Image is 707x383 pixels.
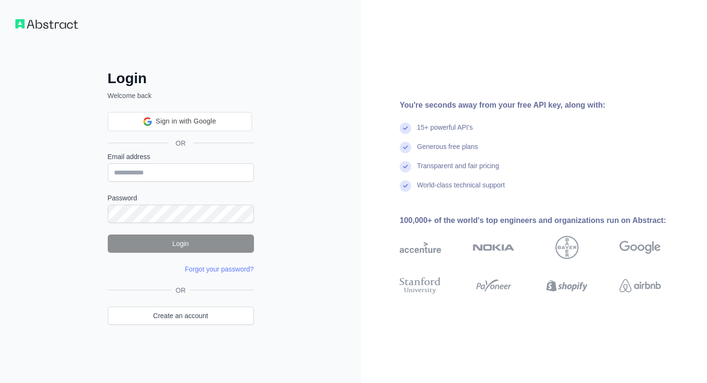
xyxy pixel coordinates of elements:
div: World-class technical support [417,180,505,199]
img: google [619,236,661,259]
button: Login [108,235,254,253]
img: stanford university [400,275,441,296]
img: check mark [400,180,411,192]
div: 15+ powerful API's [417,123,473,142]
div: Generous free plans [417,142,478,161]
img: accenture [400,236,441,259]
img: bayer [555,236,579,259]
img: Workflow [15,19,78,29]
h2: Login [108,70,254,87]
a: Create an account [108,307,254,325]
img: payoneer [473,275,514,296]
img: nokia [473,236,514,259]
img: check mark [400,142,411,153]
div: Transparent and fair pricing [417,161,499,180]
a: Forgot your password? [185,265,253,273]
label: Email address [108,152,254,161]
img: check mark [400,123,411,134]
img: shopify [546,275,588,296]
img: airbnb [619,275,661,296]
div: You're seconds away from your free API key, along with: [400,99,692,111]
div: 100,000+ of the world's top engineers and organizations run on Abstract: [400,215,692,226]
img: check mark [400,161,411,173]
span: OR [172,285,189,295]
div: Sign in with Google [108,112,252,131]
span: OR [168,138,193,148]
span: Sign in with Google [156,116,216,126]
label: Password [108,193,254,203]
p: Welcome back [108,91,254,100]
